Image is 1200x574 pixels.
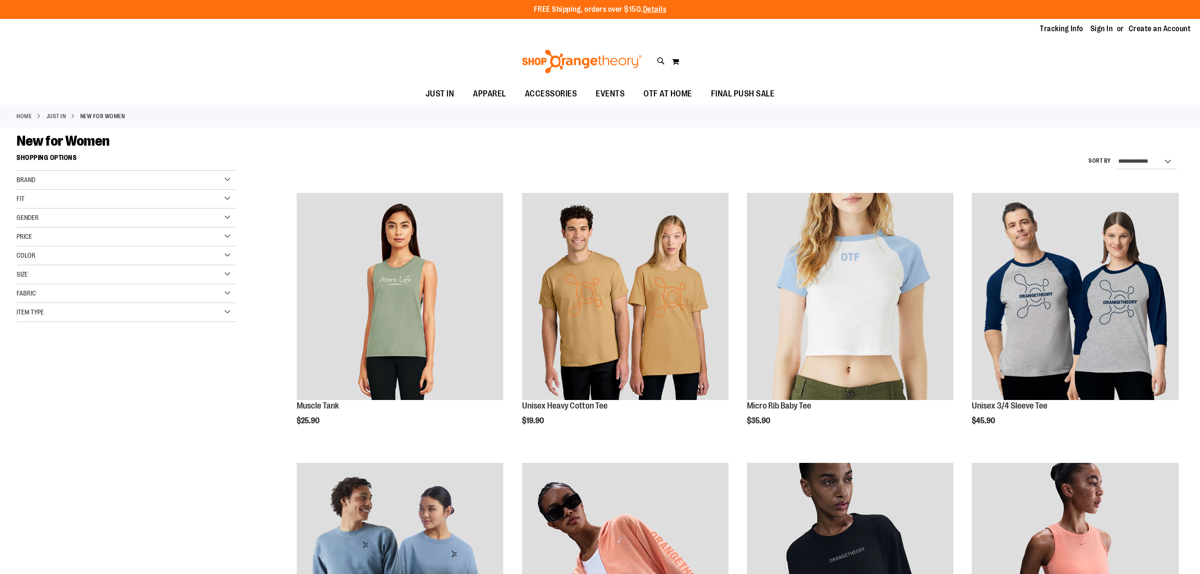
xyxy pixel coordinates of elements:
[711,83,775,104] span: FINAL PUSH SALE
[586,83,634,105] a: EVENTS
[517,188,733,449] div: product
[521,50,643,73] img: Shop Orangetheory
[1129,24,1191,34] a: Create an Account
[17,303,236,322] div: Item Type
[515,83,587,105] a: ACCESSORIES
[972,193,1178,400] img: Unisex 3/4 Sleeve Tee
[17,246,236,265] div: Color
[747,193,953,401] a: Micro Rib Baby Tee
[80,112,125,121] strong: New for Women
[473,83,506,104] span: APPAREL
[17,195,25,202] span: Fit
[17,289,36,297] span: Fabric
[742,188,958,449] div: product
[292,188,508,449] div: product
[522,401,608,410] a: Unisex Heavy Cotton Tee
[534,4,667,15] p: FREE Shipping, orders over $150.
[522,193,729,401] a: Unisex Heavy Cotton Tee
[1089,157,1111,165] label: Sort By
[1040,24,1083,34] a: Tracking Info
[747,417,771,425] span: $35.90
[17,209,236,227] div: Gender
[967,188,1183,449] div: product
[972,401,1047,410] a: Unisex 3/4 Sleeve Tee
[17,176,35,183] span: Brand
[1090,24,1113,34] a: Sign In
[596,83,625,104] span: EVENTS
[17,149,236,171] strong: Shopping Options
[46,112,66,121] a: JUST IN
[17,133,110,149] span: New for Women
[297,417,321,425] span: $25.90
[17,252,35,259] span: Color
[416,83,464,104] a: JUST IN
[17,270,28,278] span: Size
[17,284,236,303] div: Fabric
[972,193,1178,401] a: Unisex 3/4 Sleeve Tee
[747,193,953,400] img: Micro Rib Baby Tee
[643,83,692,104] span: OTF AT HOME
[972,417,996,425] span: $45.90
[297,401,339,410] a: Muscle Tank
[525,83,577,104] span: ACCESSORIES
[17,190,236,209] div: Fit
[522,417,545,425] span: $19.90
[17,112,32,121] a: Home
[643,5,667,14] a: Details
[17,214,39,221] span: Gender
[522,193,729,400] img: Unisex Heavy Cotton Tee
[17,171,236,190] div: Brand
[297,193,503,400] img: Muscle Tank
[17,227,236,246] div: Price
[17,265,236,284] div: Size
[747,401,811,410] a: Micro Rib Baby Tee
[463,83,515,105] a: APPAREL
[297,193,503,401] a: Muscle Tank
[702,83,784,105] a: FINAL PUSH SALE
[17,308,44,316] span: Item Type
[634,83,702,105] a: OTF AT HOME
[426,83,454,104] span: JUST IN
[17,233,32,240] span: Price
